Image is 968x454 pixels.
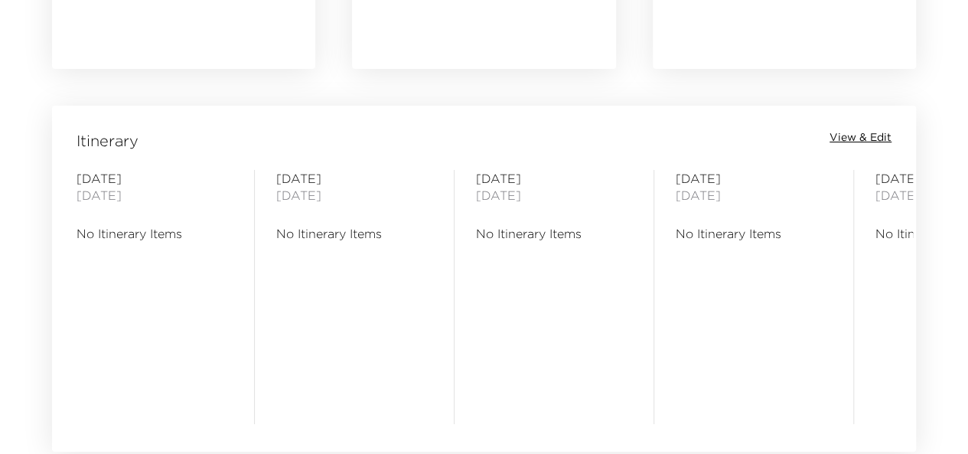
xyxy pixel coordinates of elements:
[276,187,432,204] span: [DATE]
[77,170,233,187] span: [DATE]
[829,130,891,145] button: View & Edit
[476,225,632,242] span: No Itinerary Items
[476,170,632,187] span: [DATE]
[77,130,139,152] span: Itinerary
[676,170,832,187] span: [DATE]
[676,187,832,204] span: [DATE]
[77,187,233,204] span: [DATE]
[276,225,432,242] span: No Itinerary Items
[676,225,832,242] span: No Itinerary Items
[77,225,233,242] span: No Itinerary Items
[476,187,632,204] span: [DATE]
[276,170,432,187] span: [DATE]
